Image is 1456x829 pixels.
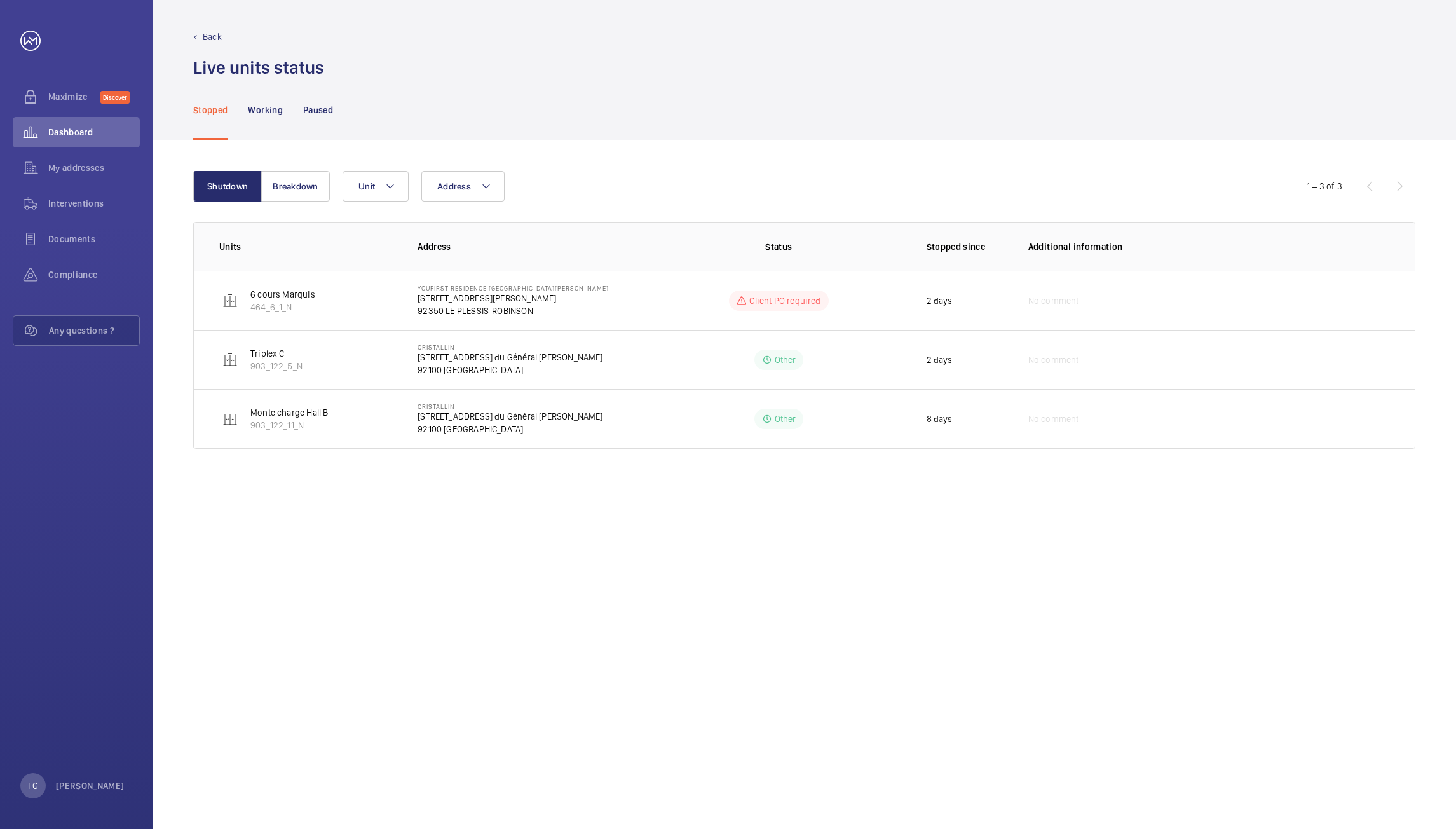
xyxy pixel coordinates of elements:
p: [PERSON_NAME] [56,779,125,792]
img: elevator.svg [222,352,238,367]
p: Working [248,104,282,116]
button: Address [421,171,505,202]
span: Unit [358,181,375,191]
span: Maximize [48,90,100,103]
span: My addresses [48,161,140,174]
span: Dashboard [48,126,140,139]
p: Back [203,31,222,43]
button: Unit [343,171,409,202]
div: 1 – 3 of 3 [1307,180,1342,193]
p: Address [418,240,651,253]
p: Cristallin [418,343,602,351]
p: 92100 [GEOGRAPHIC_DATA] [418,423,602,435]
p: YouFirst Residence [GEOGRAPHIC_DATA][PERSON_NAME] [418,284,609,292]
p: Cristallin [418,402,602,410]
p: Status [660,240,897,253]
img: elevator.svg [222,293,238,308]
p: 92100 [GEOGRAPHIC_DATA] [418,364,602,376]
p: 903_122_11_N [250,419,328,432]
p: Units [219,240,397,253]
span: No comment [1028,294,1079,307]
p: 464_6_1_N [250,301,315,313]
p: Triplex C [250,347,303,360]
h1: Live units status [193,56,324,79]
span: Discover [100,91,130,104]
p: 903_122_5_N [250,360,303,373]
p: [STREET_ADDRESS][PERSON_NAME] [418,292,609,305]
p: Stopped since [927,240,1008,253]
p: Monte charge Hall B [250,406,328,419]
span: Interventions [48,197,140,210]
span: Documents [48,233,140,245]
p: Stopped [193,104,228,116]
p: FG [28,779,38,792]
p: 8 days [927,413,953,425]
p: Other [775,413,796,425]
span: Address [437,181,471,191]
p: 92350 LE PLESSIS-ROBINSON [418,305,609,317]
p: [STREET_ADDRESS] du Général [PERSON_NAME] [418,410,602,423]
p: Additional information [1028,240,1389,253]
p: [STREET_ADDRESS] du Général [PERSON_NAME] [418,351,602,364]
p: Other [775,353,796,366]
img: elevator.svg [222,411,238,427]
p: 2 days [927,294,953,307]
p: Paused [303,104,333,116]
p: 2 days [927,353,953,366]
button: Shutdown [193,171,262,202]
p: Client PO required [749,294,820,307]
p: 6 cours Marquis [250,288,315,301]
span: Compliance [48,268,140,281]
span: Any questions ? [49,324,139,337]
span: No comment [1028,413,1079,425]
span: No comment [1028,353,1079,366]
button: Breakdown [261,171,330,202]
